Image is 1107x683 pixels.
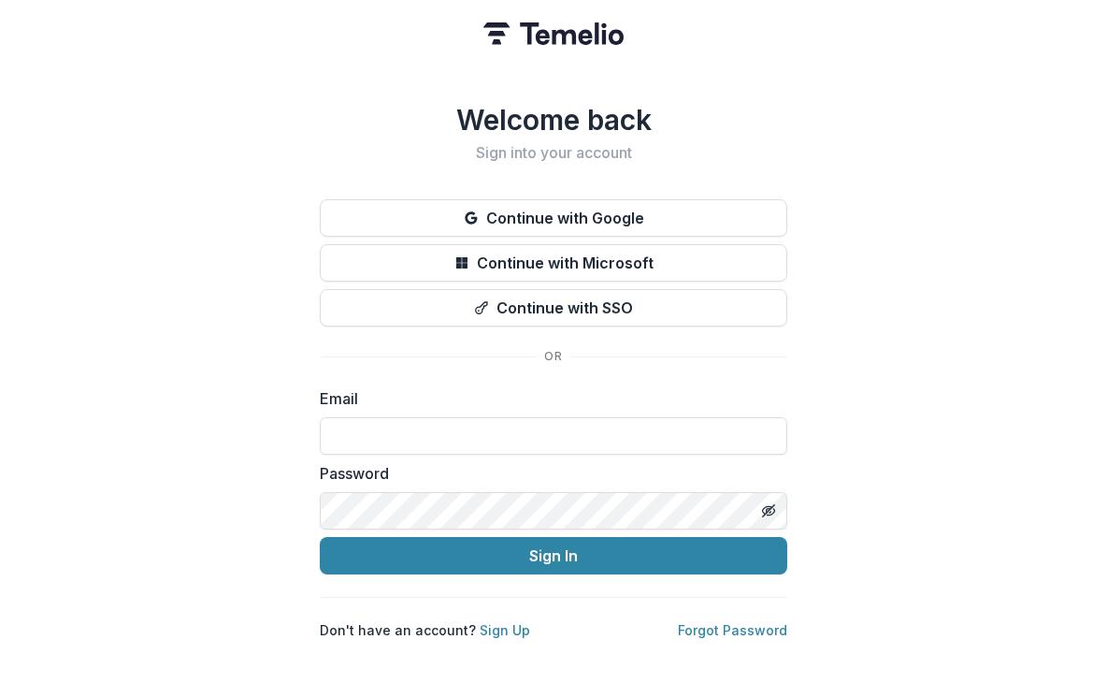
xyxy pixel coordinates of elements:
[320,103,787,137] h1: Welcome back
[320,462,776,485] label: Password
[320,620,530,640] p: Don't have an account?
[320,537,787,574] button: Sign In
[320,199,787,237] button: Continue with Google
[678,622,787,638] a: Forgot Password
[480,622,530,638] a: Sign Up
[320,144,787,162] h2: Sign into your account
[320,387,776,410] label: Email
[320,244,787,282] button: Continue with Microsoft
[754,496,784,526] button: Toggle password visibility
[483,22,624,45] img: Temelio
[320,289,787,327] button: Continue with SSO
